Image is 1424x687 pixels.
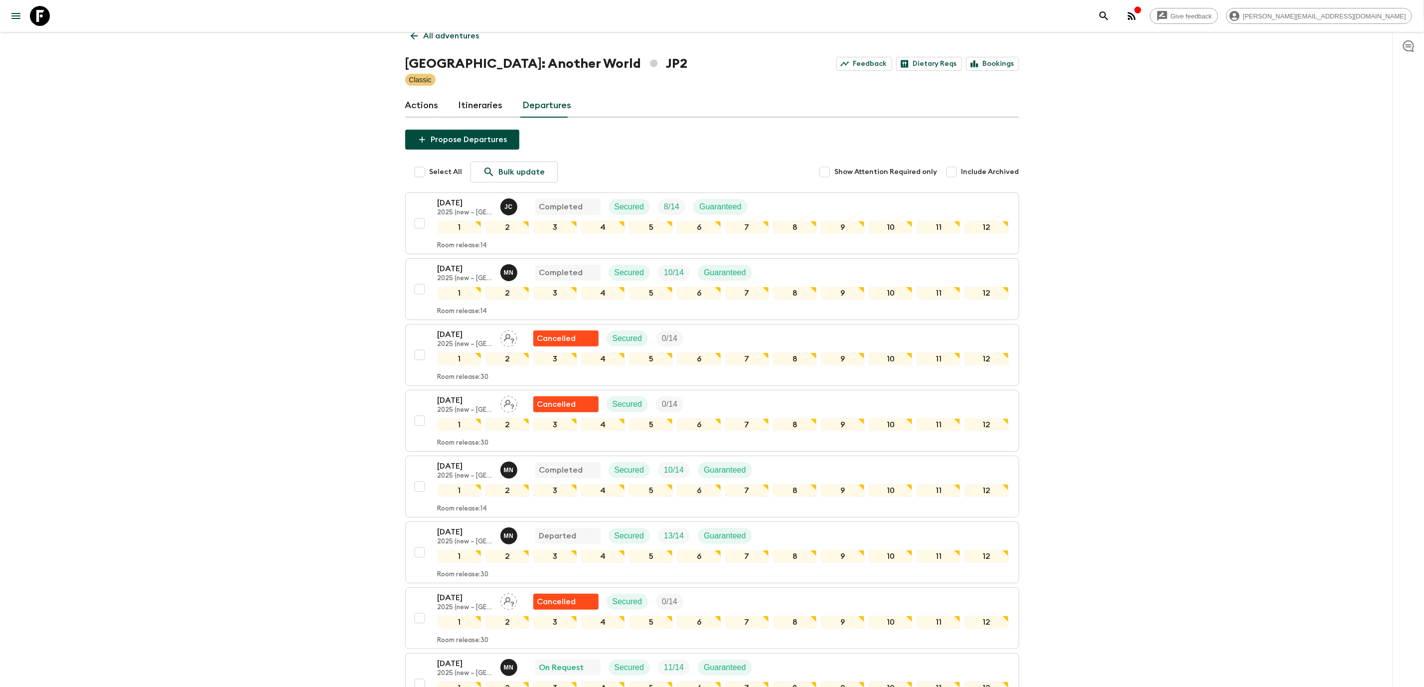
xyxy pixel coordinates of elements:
button: [DATE]2025 (new – [GEOGRAPHIC_DATA])Assign pack leaderFlash Pack cancellationSecuredTrip Fill1234... [405,390,1019,452]
span: Assign pack leader [500,596,517,604]
span: Assign pack leader [500,399,517,407]
button: search adventures [1094,6,1114,26]
div: 5 [629,352,673,365]
div: Flash Pack cancellation [533,396,599,412]
div: 1 [438,221,481,234]
p: 8 / 14 [664,201,679,213]
div: 4 [581,221,625,234]
div: 3 [533,352,577,365]
span: [PERSON_NAME][EMAIL_ADDRESS][DOMAIN_NAME] [1238,12,1412,20]
button: [DATE]2025 (new – [GEOGRAPHIC_DATA])Assign pack leaderFlash Pack cancellationSecuredTrip Fill1234... [405,587,1019,649]
div: 11 [917,616,960,629]
a: Bookings [966,57,1019,71]
p: Secured [613,596,642,608]
div: 10 [869,352,913,365]
span: Juno Choi [500,201,519,209]
div: 12 [964,616,1008,629]
p: Guaranteed [699,201,742,213]
div: 5 [629,287,673,300]
div: Trip Fill [656,594,683,610]
div: 8 [773,418,817,431]
button: [DATE]2025 (new – [GEOGRAPHIC_DATA])Maho NagaredaCompletedSecuredTrip FillGuaranteed1234567891011... [405,456,1019,517]
div: 1 [438,352,481,365]
p: [DATE] [438,460,492,472]
div: 5 [629,221,673,234]
div: 4 [581,550,625,563]
div: Secured [609,660,650,676]
p: Cancelled [537,398,576,410]
div: Trip Fill [658,462,690,478]
div: Secured [609,265,650,281]
div: 1 [438,418,481,431]
div: 11 [917,484,960,497]
p: 2025 (new – [GEOGRAPHIC_DATA]) [438,275,492,283]
p: Secured [615,464,644,476]
div: 5 [629,484,673,497]
div: 9 [821,616,865,629]
div: 7 [725,221,769,234]
a: Itineraries [459,94,503,118]
button: MN [500,659,519,676]
div: [PERSON_NAME][EMAIL_ADDRESS][DOMAIN_NAME] [1226,8,1412,24]
div: 8 [773,221,817,234]
div: 2 [485,484,529,497]
div: 12 [964,484,1008,497]
div: 1 [438,616,481,629]
div: 10 [869,616,913,629]
div: 8 [773,484,817,497]
p: Room release: 14 [438,308,487,316]
a: Dietary Reqs [896,57,962,71]
div: 3 [533,221,577,234]
div: Trip Fill [656,396,683,412]
span: Maho Nagareda [500,662,519,670]
div: 4 [581,418,625,431]
p: Secured [615,201,644,213]
p: Cancelled [537,333,576,344]
p: 10 / 14 [664,464,684,476]
span: Include Archived [961,167,1019,177]
div: 1 [438,550,481,563]
div: 2 [485,616,529,629]
p: Guaranteed [704,464,746,476]
p: 2025 (new – [GEOGRAPHIC_DATA]) [438,670,492,678]
a: Actions [405,94,439,118]
div: 6 [677,484,721,497]
div: 5 [629,418,673,431]
p: Room release: 30 [438,637,489,645]
p: Room release: 14 [438,505,487,513]
div: 2 [485,352,529,365]
a: Feedback [836,57,892,71]
p: Departed [539,530,577,542]
p: Bulk update [499,166,545,178]
p: On Request [539,662,584,674]
p: Secured [613,333,642,344]
span: Select All [430,167,463,177]
p: [DATE] [438,394,492,406]
div: 10 [869,287,913,300]
div: Flash Pack cancellation [533,594,599,610]
div: 11 [917,352,960,365]
p: [DATE] [438,197,492,209]
div: 2 [485,550,529,563]
div: 5 [629,616,673,629]
p: Classic [409,75,432,85]
span: Maho Nagareda [500,530,519,538]
p: Completed [539,464,583,476]
p: Secured [615,267,644,279]
div: 7 [725,616,769,629]
div: Trip Fill [658,660,690,676]
div: 9 [821,484,865,497]
div: Flash Pack cancellation [533,331,599,346]
p: [DATE] [438,658,492,670]
div: 3 [533,616,577,629]
a: Give feedback [1150,8,1218,24]
div: 5 [629,550,673,563]
div: 6 [677,418,721,431]
div: 4 [581,484,625,497]
div: 11 [917,550,960,563]
div: Trip Fill [658,528,690,544]
div: 4 [581,287,625,300]
button: [DATE]2025 (new – [GEOGRAPHIC_DATA])Maho NagaredaDepartedSecuredTrip FillGuaranteed12345678910111... [405,521,1019,583]
p: M N [504,664,514,672]
div: 4 [581,616,625,629]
